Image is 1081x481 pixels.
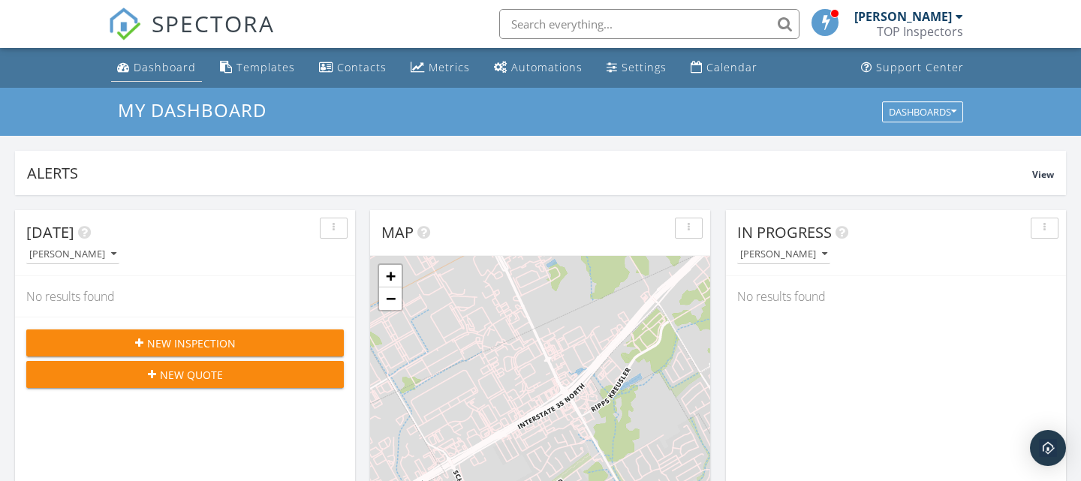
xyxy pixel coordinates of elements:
span: My Dashboard [118,98,266,122]
span: New Inspection [147,335,236,351]
div: No results found [15,276,355,317]
span: View [1032,168,1054,181]
a: SPECTORA [108,20,275,52]
span: SPECTORA [152,8,275,39]
div: TOP Inspectors [877,24,963,39]
div: Settings [622,60,667,74]
a: Zoom in [379,265,402,287]
span: [DATE] [26,222,74,242]
a: Templates [214,54,301,82]
div: [PERSON_NAME] [854,9,952,24]
div: [PERSON_NAME] [29,249,116,260]
div: Dashboard [134,60,196,74]
div: Templates [236,60,295,74]
a: Zoom out [379,287,402,310]
div: Support Center [876,60,964,74]
button: [PERSON_NAME] [737,245,830,265]
img: The Best Home Inspection Software - Spectora [108,8,141,41]
span: Map [381,222,414,242]
a: Support Center [855,54,970,82]
button: New Quote [26,361,344,388]
button: [PERSON_NAME] [26,245,119,265]
button: New Inspection [26,329,344,356]
div: [PERSON_NAME] [740,249,827,260]
a: Automations (Basic) [488,54,589,82]
div: Dashboards [889,107,956,117]
a: Calendar [685,54,763,82]
div: Open Intercom Messenger [1030,430,1066,466]
a: Contacts [313,54,393,82]
a: Settings [601,54,673,82]
div: Alerts [27,163,1032,183]
input: Search everything... [499,9,799,39]
a: Dashboard [111,54,202,82]
span: New Quote [160,367,223,383]
button: Dashboards [882,101,963,122]
div: Calendar [706,60,757,74]
a: Metrics [405,54,476,82]
div: No results found [726,276,1066,317]
div: Metrics [429,60,470,74]
div: Contacts [337,60,387,74]
div: Automations [511,60,583,74]
span: In Progress [737,222,832,242]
